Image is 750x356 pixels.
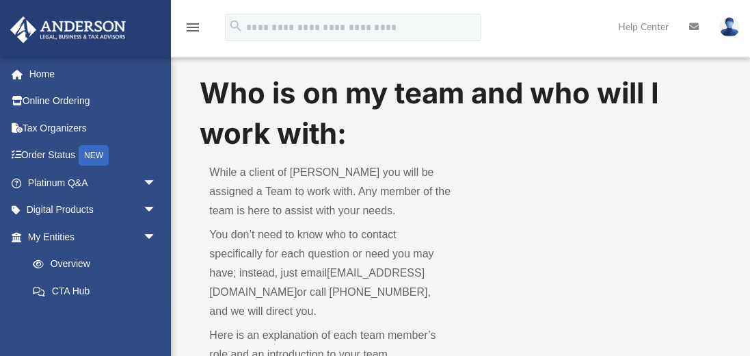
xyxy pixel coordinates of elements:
i: menu [185,19,201,36]
a: CTA Hub [19,277,177,305]
span: arrow_drop_down [143,223,170,251]
a: Online Ordering [10,88,177,115]
a: menu [185,26,201,36]
a: Overview [19,251,177,278]
a: Platinum Q&Aarrow_drop_down [10,169,177,196]
img: Anderson Advisors Platinum Portal [6,16,130,43]
span: arrow_drop_down [143,196,170,225]
img: User Pic [719,17,740,37]
div: NEW [79,145,109,166]
i: search [228,18,243,34]
span: arrow_drop_down [143,169,170,197]
p: You don’t need to know who to contact specifically for each question or need you may have; instea... [209,225,451,321]
a: Digital Productsarrow_drop_down [10,196,177,224]
a: Tax Organizers [10,114,177,142]
a: Entity Change Request [19,305,177,332]
a: Order StatusNEW [10,142,177,170]
a: Home [10,60,177,88]
p: While a client of [PERSON_NAME] you will be assigned a Team to work with. Any member of the team ... [209,163,451,220]
a: My Entitiesarrow_drop_down [10,223,177,251]
h1: Who is on my team and who will I work with: [200,73,721,154]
